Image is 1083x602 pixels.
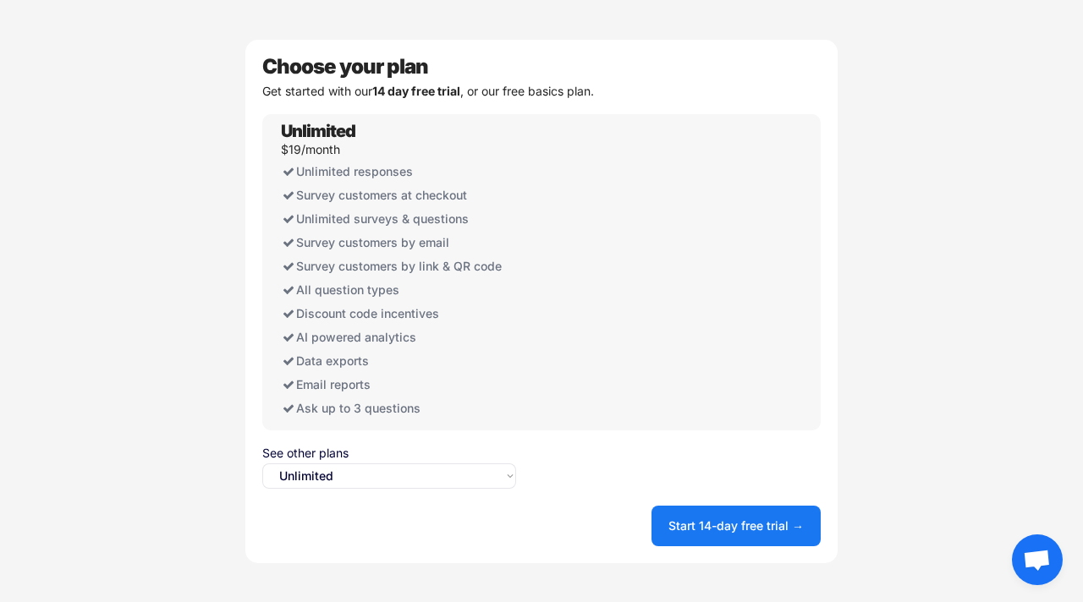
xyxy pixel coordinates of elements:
div: Ask up to 3 questions [281,397,514,420]
strong: 14 day free trial [372,84,460,98]
div: Email reports [281,373,514,397]
div: See other plans [262,447,516,459]
div: Unlimited responses [281,160,514,183]
div: Unlimited surveys & questions [281,207,514,231]
div: Survey customers by link & QR code [281,254,514,278]
div: AI powered analytics [281,326,514,349]
a: Open chat [1012,534,1063,585]
div: All question types [281,278,514,302]
div: Unlimited [281,123,355,140]
div: Get started with our , or our free basics plan. [262,85,821,97]
div: Choose your plan [262,57,821,77]
div: Survey customers at checkout [281,183,514,207]
div: Discount code incentives [281,302,514,326]
div: Data exports [281,349,514,373]
button: Start 14-day free trial → [651,506,821,546]
div: Survey customers by email [281,231,514,254]
div: $19/month [281,144,340,156]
